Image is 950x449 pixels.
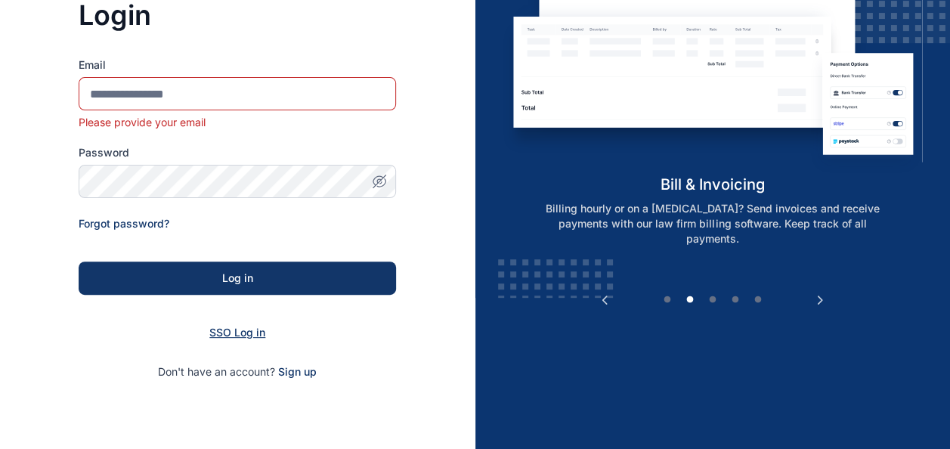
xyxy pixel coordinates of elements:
button: 2 [682,293,698,308]
button: 5 [750,293,766,308]
button: Next [812,293,828,308]
button: 3 [705,293,720,308]
p: Don't have an account? [79,364,396,379]
button: 1 [660,293,675,308]
p: Billing hourly or on a [MEDICAL_DATA]? Send invoices and receive payments with our law firm billi... [519,201,906,246]
label: Password [79,145,396,160]
a: Forgot password? [79,217,169,230]
button: Previous [597,293,612,308]
a: Sign up [278,365,317,378]
h5: bill & invoicing [503,174,922,195]
a: SSO Log in [209,326,265,339]
button: 4 [728,293,743,308]
span: Sign up [278,364,317,379]
label: Email [79,57,396,73]
button: Log in [79,262,396,295]
div: Log in [103,271,372,286]
div: Please provide your email [79,115,396,130]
